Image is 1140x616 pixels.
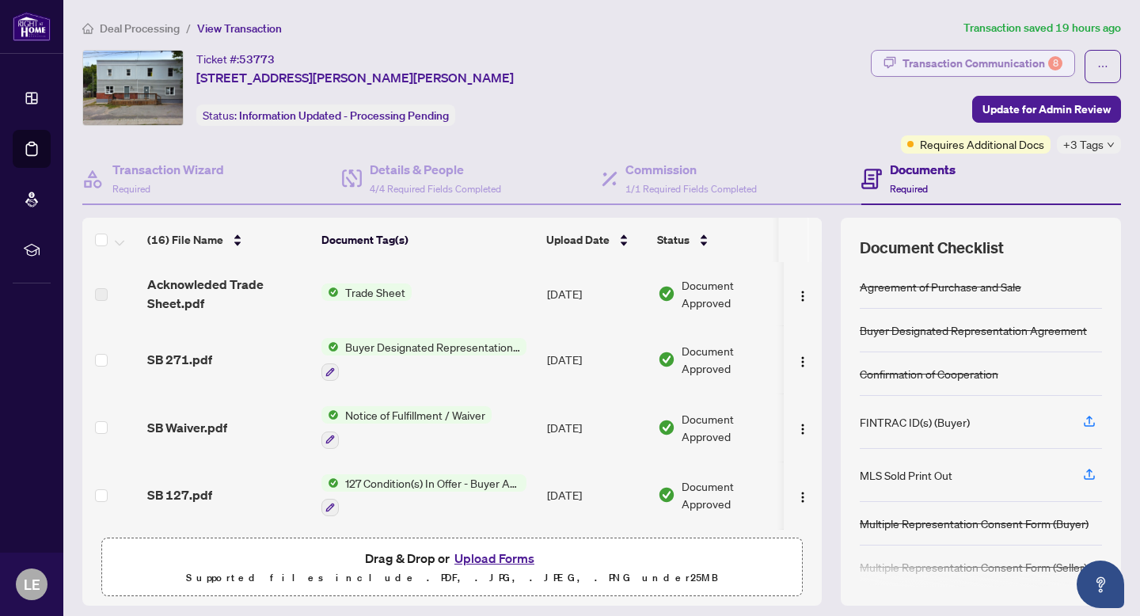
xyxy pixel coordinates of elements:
[682,477,780,512] span: Document Approved
[796,356,809,368] img: Logo
[339,474,526,492] span: 127 Condition(s) In Offer - Buyer Acknowledgement
[682,410,780,445] span: Document Approved
[196,50,275,68] div: Ticket #:
[541,325,652,394] td: [DATE]
[1107,141,1115,149] span: down
[147,485,212,504] span: SB 127.pdf
[196,68,514,87] span: [STREET_ADDRESS][PERSON_NAME][PERSON_NAME]
[339,283,412,301] span: Trade Sheet
[147,418,227,437] span: SB Waiver.pdf
[1077,561,1124,608] button: Open asap
[196,105,455,126] div: Status:
[972,96,1121,123] button: Update for Admin Review
[321,474,339,492] img: Status Icon
[112,160,224,179] h4: Transaction Wizard
[790,482,815,508] button: Logo
[321,406,492,449] button: Status IconNotice of Fulfillment / Waiver
[541,262,652,325] td: [DATE]
[871,50,1075,77] button: Transaction Communication8
[239,108,449,123] span: Information Updated - Processing Pending
[860,365,998,382] div: Confirmation of Cooperation
[147,275,309,313] span: Acknowleded Trade Sheet.pdf
[141,218,315,262] th: (16) File Name
[657,231,690,249] span: Status
[13,12,51,41] img: logo
[1097,61,1108,72] span: ellipsis
[197,21,282,36] span: View Transaction
[790,415,815,440] button: Logo
[860,413,970,431] div: FINTRAC ID(s) (Buyer)
[658,419,675,436] img: Document Status
[860,321,1087,339] div: Buyer Designated Representation Agreement
[82,23,93,34] span: home
[790,347,815,372] button: Logo
[890,183,928,195] span: Required
[658,486,675,504] img: Document Status
[339,338,526,356] span: Buyer Designated Representation Agreement
[860,278,1021,295] div: Agreement of Purchase and Sale
[658,351,675,368] img: Document Status
[370,160,501,179] h4: Details & People
[321,338,339,356] img: Status Icon
[83,51,183,125] img: IMG-X12319543_1.jpg
[321,474,526,517] button: Status Icon127 Condition(s) In Offer - Buyer Acknowledgement
[541,529,652,597] td: [DATE]
[860,515,1089,532] div: Multiple Representation Consent Form (Buyer)
[24,573,40,595] span: LE
[625,160,757,179] h4: Commission
[540,218,651,262] th: Upload Date
[541,394,652,462] td: [DATE]
[321,283,339,301] img: Status Icon
[450,548,539,568] button: Upload Forms
[658,285,675,302] img: Document Status
[321,406,339,424] img: Status Icon
[625,183,757,195] span: 1/1 Required Fields Completed
[890,160,956,179] h4: Documents
[651,218,785,262] th: Status
[682,276,780,311] span: Document Approved
[147,350,212,369] span: SB 271.pdf
[796,423,809,435] img: Logo
[963,19,1121,37] article: Transaction saved 19 hours ago
[796,491,809,504] img: Logo
[796,290,809,302] img: Logo
[902,51,1062,76] div: Transaction Communication
[860,558,1087,576] div: Multiple Representation Consent Form (Seller)
[790,281,815,306] button: Logo
[112,568,792,587] p: Supported files include .PDF, .JPG, .JPEG, .PNG under 25 MB
[339,406,492,424] span: Notice of Fulfillment / Waiver
[982,97,1111,122] span: Update for Admin Review
[147,231,223,249] span: (16) File Name
[315,218,540,262] th: Document Tag(s)
[102,538,802,597] span: Drag & Drop orUpload FormsSupported files include .PDF, .JPG, .JPEG, .PNG under25MB
[682,342,780,377] span: Document Approved
[541,462,652,530] td: [DATE]
[370,183,501,195] span: 4/4 Required Fields Completed
[920,135,1044,153] span: Requires Additional Docs
[860,237,1004,259] span: Document Checklist
[1063,135,1104,154] span: +3 Tags
[1048,56,1062,70] div: 8
[321,338,526,381] button: Status IconBuyer Designated Representation Agreement
[860,466,952,484] div: MLS Sold Print Out
[239,52,275,67] span: 53773
[321,283,412,301] button: Status IconTrade Sheet
[100,21,180,36] span: Deal Processing
[546,231,610,249] span: Upload Date
[186,19,191,37] li: /
[365,548,539,568] span: Drag & Drop or
[112,183,150,195] span: Required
